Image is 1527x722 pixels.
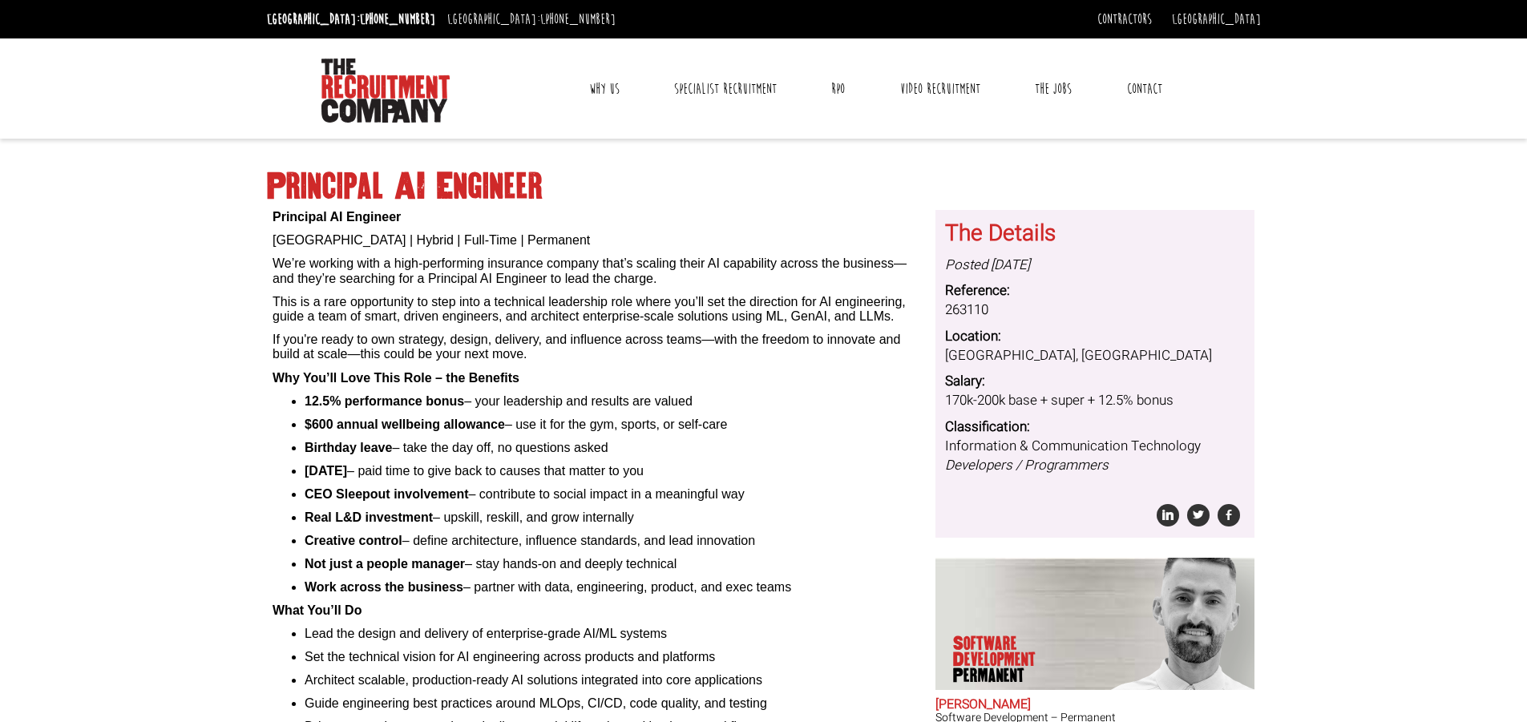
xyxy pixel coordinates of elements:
[305,487,923,502] li: – contribute to social impact in a meaningful way
[273,256,923,286] p: We’re working with a high-performing insurance company that’s scaling their AI capability across ...
[1023,69,1084,109] a: The Jobs
[305,417,505,431] b: $600 annual wellbeing allowance
[945,300,1245,320] dd: 263110
[945,437,1245,476] dd: Information & Communication Technology
[945,327,1245,346] dt: Location:
[945,281,1245,300] dt: Reference:
[888,69,992,109] a: Video Recruitment
[945,255,1030,275] i: Posted [DATE]
[945,222,1245,247] h3: The Details
[263,6,439,32] li: [GEOGRAPHIC_DATA]:
[443,6,620,32] li: [GEOGRAPHIC_DATA]:
[819,69,857,109] a: RPO
[305,557,923,571] li: – stay hands-on and deeply technical
[305,464,347,478] b: [DATE]
[945,417,1245,437] dt: Classification:
[305,464,923,478] li: – paid time to give back to causes that matter to you
[305,650,923,664] li: Set the technical vision for AI engineering across products and platforms
[305,627,923,641] li: Lead the design and delivery of enterprise-grade AI/ML systems
[1115,69,1174,109] a: Contact
[1097,10,1152,28] a: Contractors
[360,10,435,28] a: [PHONE_NUMBER]
[945,391,1245,410] dd: 170k-200k base + super + 12.5% bonus
[935,698,1254,712] h2: [PERSON_NAME]
[267,172,1261,201] h1: Principal AI Engineer
[305,557,465,571] b: Not just a people manager
[662,69,789,109] a: Specialist Recruitment
[305,510,923,525] li: – upskill, reskill, and grow internally
[305,673,923,688] li: Architect scalable, production-ready AI solutions integrated into core applications
[305,510,433,524] b: Real L&D investment
[953,668,1077,684] span: Permanent
[945,455,1109,475] i: Developers / Programmers
[305,394,923,409] li: – your leadership and results are valued
[953,635,1077,684] p: Software Development
[1101,558,1254,690] img: Liam Cox does Software Development Permanent
[1172,10,1261,28] a: [GEOGRAPHIC_DATA]
[273,233,923,248] p: [GEOGRAPHIC_DATA] | Hybrid | Full-Time | Permanent
[945,346,1245,365] dd: [GEOGRAPHIC_DATA], [GEOGRAPHIC_DATA]
[305,417,923,432] li: – use it for the gym, sports, or self-care
[305,394,464,408] b: 12.5% performance bonus
[305,580,463,594] b: Work across the business
[305,534,923,548] li: – define architecture, influence standards, and lead innovation
[305,534,402,547] b: Creative control
[945,372,1245,391] dt: Salary:
[305,580,923,595] li: – partner with data, engineering, product, and exec teams
[273,333,923,362] p: If you're ready to own strategy, design, delivery, and influence across teams—with the freedom to...
[273,371,519,385] b: Why You’ll Love This Role – the Benefits
[273,603,362,617] b: What You’ll Do
[305,487,468,501] b: CEO Sleepout involvement
[305,441,923,455] li: – take the day off, no questions asked
[577,69,632,109] a: Why Us
[273,210,401,224] b: Principal AI Engineer
[305,696,923,711] li: Guide engineering best practices around MLOps, CI/CD, code quality, and testing
[273,295,923,325] p: This is a rare opportunity to step into a technical leadership role where you’ll set the directio...
[321,58,450,123] img: The Recruitment Company
[540,10,616,28] a: [PHONE_NUMBER]
[305,441,392,454] b: Birthday leave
